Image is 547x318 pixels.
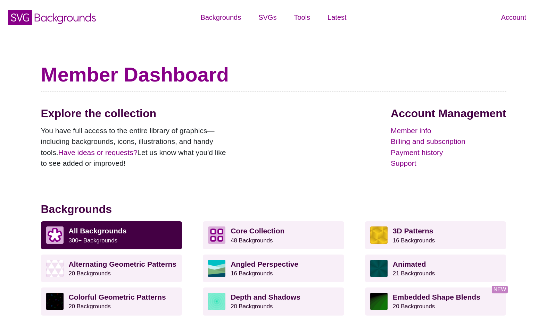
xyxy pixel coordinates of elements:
strong: Embedded Shape Blends [393,293,480,301]
a: SVGs [250,7,285,28]
a: Embedded Shape Blends20 Backgrounds [365,287,506,315]
a: Core Collection 48 Backgrounds [203,221,344,249]
small: 48 Backgrounds [231,237,273,244]
a: Alternating Geometric Patterns20 Backgrounds [41,255,182,282]
a: Backgrounds [192,7,250,28]
small: 20 Backgrounds [393,303,435,310]
strong: Animated [393,260,426,268]
a: All Backgrounds 300+ Backgrounds [41,221,182,249]
strong: Angled Perspective [231,260,298,268]
img: green to black rings rippling away from corner [370,293,388,310]
a: Colorful Geometric Patterns20 Backgrounds [41,287,182,315]
small: 20 Backgrounds [69,270,111,277]
a: Animated21 Backgrounds [365,255,506,282]
h2: Explore the collection [41,107,232,120]
strong: Core Collection [231,227,284,235]
strong: Depth and Shadows [231,293,300,301]
a: Angled Perspective16 Backgrounds [203,255,344,282]
img: light purple and white alternating triangle pattern [46,260,64,277]
p: You have full access to the entire library of graphics—including backgrounds, icons, illustration... [41,125,232,169]
a: Support [391,158,506,169]
strong: Colorful Geometric Patterns [69,293,166,301]
img: abstract landscape with sky mountains and water [208,260,225,277]
a: Depth and Shadows20 Backgrounds [203,287,344,315]
a: Have ideas or requests? [58,148,138,156]
img: a rainbow pattern of outlined geometric shapes [46,293,64,310]
small: 300+ Backgrounds [69,237,117,244]
small: 16 Backgrounds [393,237,435,244]
a: Member info [391,125,506,136]
img: green layered rings within rings [208,293,225,310]
h1: Member Dashboard [41,62,506,87]
a: Latest [319,7,355,28]
strong: All Backgrounds [69,227,127,235]
img: green rave light effect animated background [370,260,388,277]
a: Tools [285,7,319,28]
small: 20 Backgrounds [231,303,273,310]
h2: Backgrounds [41,203,506,216]
a: Account [492,7,535,28]
strong: 3D Patterns [393,227,433,235]
a: 3D Patterns16 Backgrounds [365,221,506,249]
strong: Alternating Geometric Patterns [69,260,176,268]
a: Billing and subscription [391,136,506,147]
small: 16 Backgrounds [231,270,273,277]
h2: Account Management [391,107,506,120]
img: fancy golden cube pattern [370,226,388,244]
small: 20 Backgrounds [69,303,111,310]
a: Payment history [391,147,506,158]
small: 21 Backgrounds [393,270,435,277]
